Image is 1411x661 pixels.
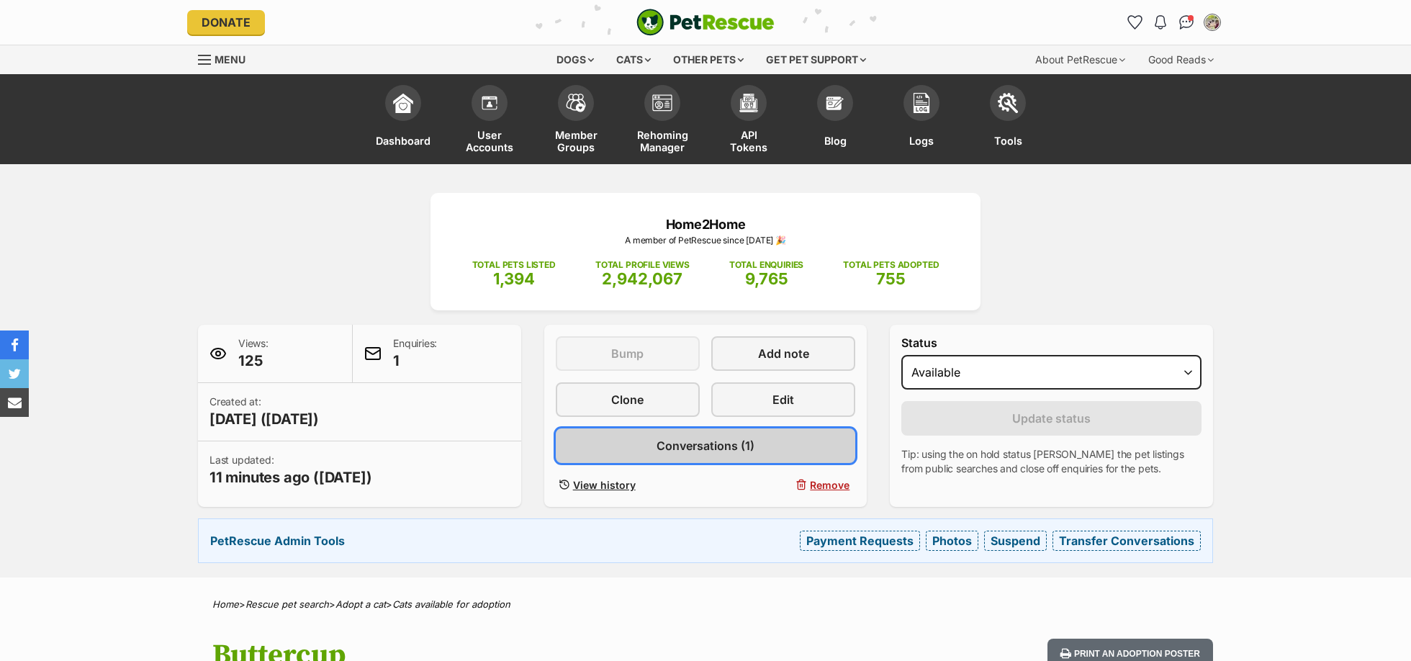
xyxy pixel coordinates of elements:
img: group-profile-icon-3fa3cf56718a62981997c0bc7e787c4b2cf8bcc04b72c1350f741eb67cf2f40e.svg [652,94,672,112]
button: Notifications [1149,11,1172,34]
span: Rehoming Manager [637,128,688,153]
div: Good Reads [1138,45,1224,74]
a: Payment Requests [800,531,920,551]
p: A member of PetRescue since [DATE] 🎉 [452,234,959,247]
div: About PetRescue [1025,45,1135,74]
span: Add note [758,345,809,362]
p: Views: [238,336,269,371]
a: Favourites [1123,11,1146,34]
p: TOTAL PROFILE VIEWS [595,258,690,271]
a: Blog [792,78,878,164]
label: Status [901,336,1202,349]
strong: PetRescue Admin Tools [210,534,345,547]
span: 755 [876,269,906,288]
a: User Accounts [446,78,533,164]
span: Member Groups [551,128,601,153]
button: Bump [556,336,700,371]
img: blogs-icon-e71fceff818bbaa76155c998696f2ea9b8fc06abc828b24f45ee82a475c2fd99.svg [825,93,845,113]
a: Conversations [1175,11,1198,34]
a: Photos [926,531,978,551]
img: dashboard-icon-eb2f2d2d3e046f16d808141f083e7271f6b2e854fb5c12c21221c1fb7104beca.svg [393,93,413,113]
span: Menu [215,53,245,66]
span: 2,942,067 [602,269,682,288]
span: [DATE] ([DATE]) [209,409,319,429]
button: Remove [711,475,855,495]
div: Other pets [663,45,754,74]
span: Logs [909,128,934,153]
img: Bryony Copeland profile pic [1205,15,1220,30]
button: My account [1201,11,1224,34]
ul: Account quick links [1123,11,1224,34]
p: Tip: using the on hold status [PERSON_NAME] the pet listings from public searches and close off e... [901,447,1202,476]
p: TOTAL ENQUIRIES [729,258,803,271]
span: Edit [772,391,794,408]
img: chat-41dd97257d64d25036548639549fe6c8038ab92f7586957e7f3b1b290dea8141.svg [1179,15,1194,30]
span: Tools [994,128,1022,153]
a: Add note [711,336,855,371]
a: Logs [878,78,965,164]
a: Transfer Conversations [1052,531,1201,551]
p: Home2Home [452,215,959,234]
span: 1,394 [493,269,535,288]
div: Cats [606,45,661,74]
span: 11 minutes ago ([DATE]) [209,467,372,487]
span: Bump [611,345,644,362]
span: Blog [824,128,847,153]
a: View history [556,475,700,495]
a: Conversations (1) [556,428,856,463]
img: logs-icon-5bf4c29380941ae54b88474b1138927238aebebbc450bc62c8517511492d5a22.svg [911,93,932,113]
p: Last updated: [209,453,372,487]
div: Dogs [546,45,604,74]
a: Member Groups [533,78,619,164]
p: TOTAL PETS ADOPTED [843,258,939,271]
span: API Tokens [723,128,774,153]
p: Enquiries: [393,336,437,371]
p: Created at: [209,395,319,429]
span: 125 [238,351,269,371]
a: Rescue pet search [245,598,329,610]
span: Conversations (1) [657,437,754,454]
a: Cats available for adoption [392,598,510,610]
a: Suspend [984,531,1047,551]
img: team-members-icon-5396bd8760b3fe7c0b43da4ab00e1e3bb1a5d9ba89233759b79545d2d3fc5d0d.svg [566,94,586,112]
a: Donate [187,10,265,35]
a: Dashboard [360,78,446,164]
a: API Tokens [705,78,792,164]
a: Edit [711,382,855,417]
img: tools-icon-677f8b7d46040df57c17cb185196fc8e01b2b03676c49af7ba82c462532e62ee.svg [998,93,1018,113]
span: Clone [611,391,644,408]
a: Home [212,598,239,610]
a: Tools [965,78,1051,164]
span: User Accounts [464,128,515,153]
a: Rehoming Manager [619,78,705,164]
button: Update status [901,401,1202,436]
img: members-icon-d6bcda0bfb97e5ba05b48644448dc2971f67d37433e5abca221da40c41542bd5.svg [479,93,500,113]
span: Remove [810,477,849,493]
div: > > > [176,599,1235,610]
a: Clone [556,382,700,417]
span: 1 [393,351,437,371]
p: TOTAL PETS LISTED [472,258,556,271]
img: notifications-46538b983faf8c2785f20acdc204bb7945ddae34d4c08c2a6579f10ce5e182be.svg [1155,15,1166,30]
a: Adopt a cat [335,598,386,610]
div: Get pet support [756,45,876,74]
span: 9,765 [745,269,788,288]
a: PetRescue [636,9,775,36]
a: Menu [198,45,256,71]
img: logo-cat-932fe2b9b8326f06289b0f2fb663e598f794de774fb13d1741a6617ecf9a85b4.svg [636,9,775,36]
span: Dashboard [376,128,430,153]
span: View history [573,477,636,493]
img: api-icon-849e3a9e6f871e3acf1f60245d25b4cd0aad652aa5f5372336901a6a67317bd8.svg [739,93,759,113]
span: Update status [1012,410,1091,427]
